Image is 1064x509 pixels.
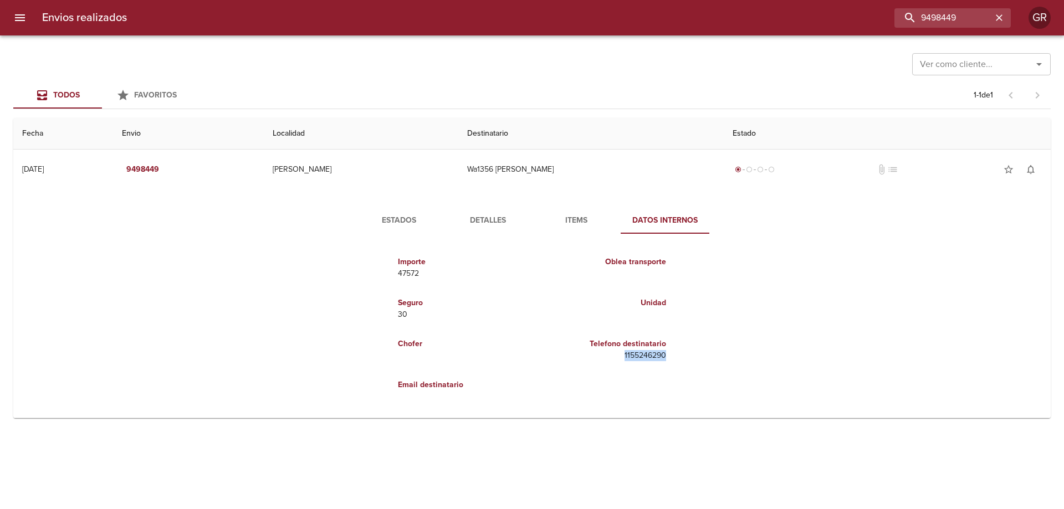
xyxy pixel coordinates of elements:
[355,207,709,234] div: Tabs detalle de guia
[398,309,528,320] p: 30
[450,214,525,228] span: Detalles
[398,338,528,350] h6: Chofer
[458,118,724,150] th: Destinatario
[997,158,1020,181] button: Agregar a favoritos
[536,297,666,309] h6: Unidad
[113,118,264,150] th: Envio
[42,9,127,27] h6: Envios realizados
[735,166,741,173] span: radio_button_checked
[126,163,159,177] em: 9498449
[724,118,1051,150] th: Estado
[768,166,775,173] span: radio_button_unchecked
[876,164,887,175] span: No tiene documentos adjuntos
[13,82,191,109] div: Tabs Envios
[398,297,528,309] h6: Seguro
[134,90,177,100] span: Favoritos
[398,379,528,391] h6: Email destinatario
[361,214,437,228] span: Estados
[536,256,666,268] h6: Oblea transporte
[757,166,764,173] span: radio_button_unchecked
[536,338,666,350] h6: Telefono destinatario
[1003,164,1014,175] span: star_border
[539,214,614,228] span: Items
[53,90,80,100] span: Todos
[1024,82,1051,109] span: Pagina siguiente
[1031,56,1047,72] button: Abrir
[1029,7,1051,29] div: GR
[894,8,992,28] input: buscar
[1020,158,1042,181] button: Activar notificaciones
[264,150,458,189] td: [PERSON_NAME]
[536,350,666,361] p: 1155246290
[264,118,458,150] th: Localidad
[458,150,724,189] td: Wa1356 [PERSON_NAME]
[398,268,528,279] p: 47572
[122,160,163,180] button: 9498449
[887,164,898,175] span: No tiene pedido asociado
[733,164,777,175] div: Generado
[1025,164,1036,175] span: notifications_none
[974,90,993,101] p: 1 - 1 de 1
[627,214,703,228] span: Datos Internos
[13,118,113,150] th: Fecha
[746,166,753,173] span: radio_button_unchecked
[1029,7,1051,29] div: Abrir información de usuario
[997,89,1024,100] span: Pagina anterior
[22,164,44,174] div: [DATE]
[398,256,528,268] h6: Importe
[7,4,33,31] button: menu
[13,118,1051,418] table: Tabla de envíos del cliente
